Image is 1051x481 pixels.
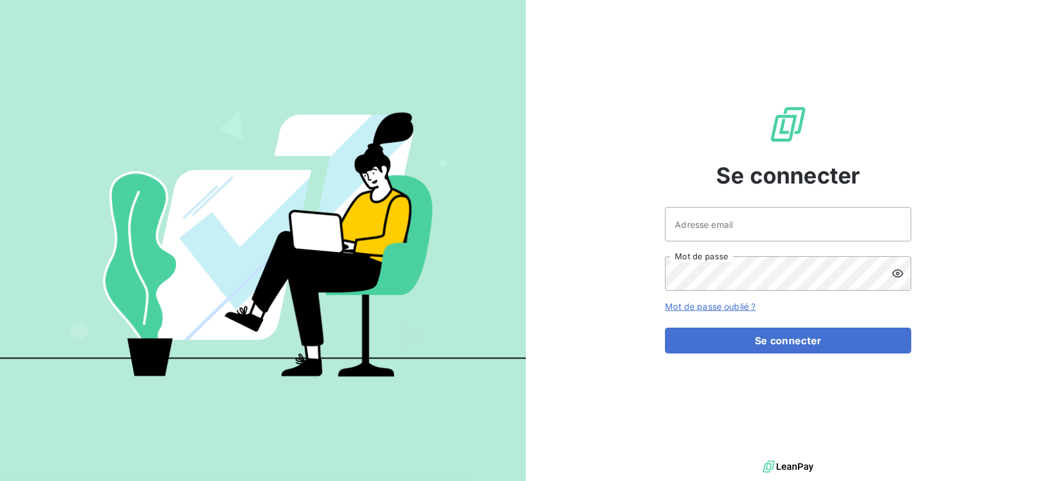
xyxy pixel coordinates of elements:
[716,159,860,192] span: Se connecter
[768,105,808,144] img: Logo LeanPay
[665,207,911,241] input: placeholder
[665,301,755,312] a: Mot de passe oublié ?
[763,458,813,476] img: logo
[665,328,911,354] button: Se connecter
